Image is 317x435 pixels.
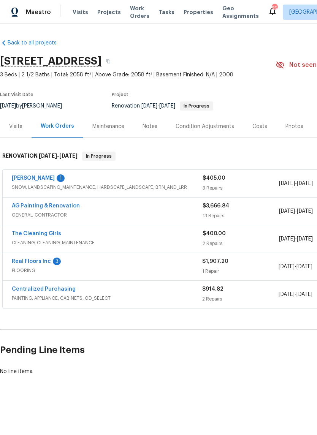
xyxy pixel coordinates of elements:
span: [DATE] [297,181,313,186]
span: - [279,291,312,298]
span: SNOW, LANDSCAPING_MAINTENANCE, HARDSCAPE_LANDSCAPE, BRN_AND_LRR [12,183,203,191]
span: Renovation [112,103,213,109]
div: Visits [9,123,22,130]
span: In Progress [181,104,212,108]
span: [DATE] [59,153,78,158]
a: [PERSON_NAME] [12,176,55,181]
span: [DATE] [296,292,312,297]
span: FLOORING [12,267,202,274]
span: Tasks [158,9,174,15]
span: [DATE] [141,103,157,109]
span: - [279,263,312,270]
span: [DATE] [279,181,295,186]
a: AG Painting & Renovation [12,203,80,209]
span: [DATE] [297,209,313,214]
span: - [141,103,175,109]
a: The Cleaning Girls [12,231,61,236]
span: In Progress [83,152,115,160]
span: [DATE] [279,236,295,242]
span: $914.82 [202,286,223,292]
div: Work Orders [41,122,74,130]
span: Visits [73,8,88,16]
button: Copy Address [101,54,115,68]
span: Geo Assignments [222,5,259,20]
div: 55 [272,5,277,12]
span: [DATE] [296,264,312,269]
span: GENERAL_CONTRACTOR [12,211,203,219]
span: Properties [184,8,213,16]
h6: RENOVATION [2,152,78,161]
div: 1 [57,174,65,182]
span: Work Orders [130,5,149,20]
span: Projects [97,8,121,16]
a: Centralized Purchasing [12,286,76,292]
span: - [279,235,313,243]
span: [DATE] [279,292,295,297]
span: $1,907.20 [202,259,228,264]
span: CLEANING, CLEANING_MAINTENANCE [12,239,203,247]
div: Photos [285,123,303,130]
span: - [39,153,78,158]
span: $400.00 [203,231,226,236]
span: - [279,180,313,187]
a: Real Floors Inc [12,259,51,264]
div: 13 Repairs [203,212,279,220]
span: [DATE] [39,153,57,158]
span: Project [112,92,128,97]
div: 2 Repairs [203,240,279,247]
div: 3 Repairs [203,184,279,192]
div: Condition Adjustments [176,123,234,130]
span: - [279,207,313,215]
div: 1 Repair [202,267,278,275]
div: 2 Repairs [202,295,278,303]
span: $3,666.84 [203,203,229,209]
span: [DATE] [279,264,295,269]
span: [DATE] [159,103,175,109]
div: 3 [53,258,61,265]
span: Maestro [26,8,51,16]
span: $405.00 [203,176,225,181]
span: PAINTING, APPLIANCE, CABINETS, OD_SELECT [12,294,202,302]
div: Costs [252,123,267,130]
div: Notes [143,123,157,130]
span: [DATE] [297,236,313,242]
span: [DATE] [279,209,295,214]
div: Maintenance [92,123,124,130]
